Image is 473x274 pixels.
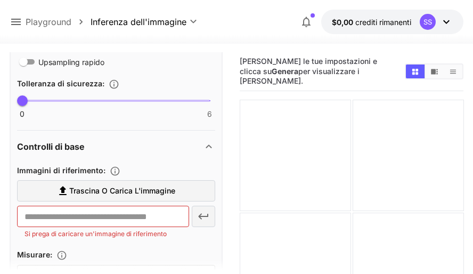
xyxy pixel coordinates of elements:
font: 6 [207,109,212,118]
div: $0,00 [332,17,411,28]
font: Genera [272,67,298,76]
button: Mostra i contenuti multimediali nella vista video [425,65,444,78]
font: : [102,79,104,88]
button: Controlla il livello di tolleranza per la moderazione dei contenuti in input e output. Valori più... [104,79,124,90]
font: 0 [20,109,25,118]
font: Misurare [17,250,50,259]
button: Mostra i contenuti multimediali nella vista griglia [406,65,425,78]
button: Regola le dimensioni dell'immagine generata specificandone larghezza e altezza in pixel, oppure s... [52,250,71,261]
font: crediti rimanenti [355,18,411,27]
font: $0,00 [332,18,353,27]
button: Carica un'immagine di riferimento per orientare il risultato. Questa è necessaria per le conversi... [105,166,125,176]
nav: briciole di pane [26,15,91,28]
font: Controlli di base [17,141,85,152]
div: Controlli di base [17,134,215,159]
a: Playground [26,15,71,28]
font: Trascina o carica l'immagine [69,186,175,195]
button: Mostra i media nella vista elenco [444,65,462,78]
font: [PERSON_NAME] le tue impostazioni e clicca su [240,57,377,76]
button: $0,00SS [321,10,463,34]
font: Tolleranza di sicurezza [17,79,102,88]
font: Si prega di caricare un'immagine di riferimento [25,230,167,238]
font: per visualizzare i [PERSON_NAME]. [240,67,360,86]
font: Immagini di riferimento [17,166,103,175]
label: Trascina o carica l'immagine [17,180,215,202]
font: SS [423,18,432,26]
font: Upsampling rapido [38,58,104,67]
font: Inferenza dell'immagine [91,17,186,27]
font: : [50,250,52,259]
font: : [103,166,105,175]
div: Mostra i contenuti multimediali nella vista grigliaMostra i contenuti multimediali nella vista vi... [405,63,463,79]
